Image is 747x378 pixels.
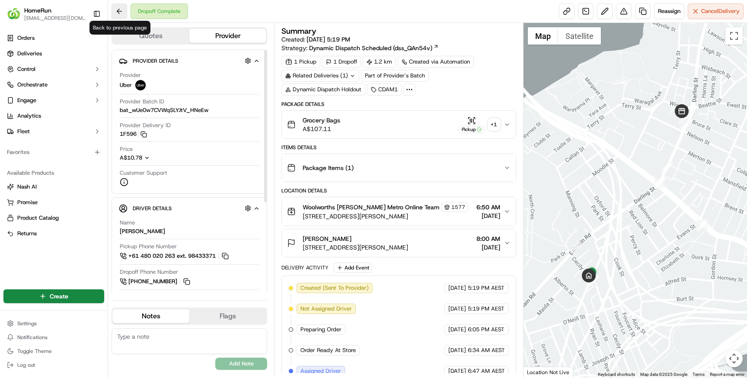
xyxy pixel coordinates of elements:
[281,187,516,194] div: Location Details
[448,305,466,313] span: [DATE]
[281,83,365,96] div: Dynamic Dispatch Holdout
[120,106,208,114] span: bat_wUe0w7CVWqSLYJtV_HNeEw
[17,320,37,327] span: Settings
[300,367,341,375] span: Assigned Driver
[7,214,101,222] a: Product Catalog
[303,163,354,172] span: Package Items ( 1 )
[300,305,352,313] span: Not Assigned Driver
[282,154,515,182] button: Package Items (1)
[306,35,350,43] span: [DATE] 5:19 PM
[120,227,165,235] div: [PERSON_NAME]
[558,27,601,45] button: Show satellite imagery
[17,34,35,42] span: Orders
[3,166,104,180] div: Available Products
[282,229,515,257] button: [PERSON_NAME][STREET_ADDRESS][PERSON_NAME]8:00 AM[DATE]
[658,7,680,15] span: Reassign
[655,176,666,187] div: 10
[120,71,141,79] span: Provider
[528,27,558,45] button: Show street map
[459,116,500,133] button: Pickup+1
[526,366,554,378] img: Google
[17,50,42,58] span: Deliveries
[112,29,189,43] button: Quotes
[120,243,177,250] span: Pickup Phone Number
[468,326,504,333] span: 6:05 PM AEST
[725,350,743,367] button: Map camera controls
[398,56,474,68] a: Created via Automation
[282,197,515,226] button: Woolworths [PERSON_NAME] Metro Online Team1577[STREET_ADDRESS][PERSON_NAME]6:50 AM[DATE]
[303,212,468,221] span: [STREET_ADDRESS][PERSON_NAME]
[133,58,178,64] span: Provider Details
[133,205,172,212] span: Driver Details
[303,116,340,125] span: Grocery Bags
[281,101,516,108] div: Package Details
[3,331,104,343] button: Notifications
[679,113,690,124] div: 8
[468,305,504,313] span: 5:19 PM AEST
[3,47,104,61] a: Deliveries
[459,116,485,133] button: Pickup
[3,109,104,123] a: Analytics
[17,348,52,355] span: Toggle Theme
[120,268,178,276] span: Dropoff Phone Number
[120,154,196,162] button: A$10.78
[693,372,705,377] a: Terms (opens in new tab)
[3,180,104,194] button: Nash AI
[24,6,51,15] button: HomeRun
[451,204,465,211] span: 1577
[468,346,505,354] span: 6:34 AM AEST
[459,126,485,133] div: Pickup
[17,128,30,135] span: Fleet
[448,346,466,354] span: [DATE]
[17,81,48,89] span: Orchestrate
[640,372,687,377] span: Map data ©2025 Google
[24,15,86,22] button: [EMAIL_ADDRESS][DOMAIN_NAME]
[119,201,260,215] button: Driver Details
[120,251,230,261] a: +61 480 020 263 ext. 98433371
[303,234,351,243] span: [PERSON_NAME]
[189,309,266,323] button: Flags
[309,44,432,52] span: Dynamic Dispatch Scheduled (dss_QAn54v)
[17,230,37,237] span: Returns
[17,183,37,191] span: Nash AI
[303,125,340,133] span: A$107.11
[120,81,132,89] span: Uber
[281,44,439,52] div: Strategy:
[120,219,135,227] span: Name
[3,93,104,107] button: Engage
[3,125,104,138] button: Fleet
[654,3,684,19] button: Reassign
[476,203,500,211] span: 6:50 AM
[367,83,402,96] div: CDAM1
[17,334,48,341] span: Notifications
[570,242,581,253] div: 11
[598,372,635,378] button: Keyboard shortcuts
[120,277,192,286] a: [PHONE_NUMBER]
[17,65,35,73] span: Control
[725,27,743,45] button: Toggle fullscreen view
[3,195,104,209] button: Promise
[17,214,59,222] span: Product Catalog
[468,284,504,292] span: 5:19 PM AEST
[281,35,350,44] span: Created:
[281,144,516,151] div: Items Details
[120,98,164,106] span: Provider Batch ID
[3,62,104,76] button: Control
[468,367,505,375] span: 6:47 AM AEST
[448,326,466,333] span: [DATE]
[17,199,38,206] span: Promise
[17,112,41,120] span: Analytics
[17,362,35,368] span: Log out
[3,78,104,92] button: Orchestrate
[135,80,146,90] img: uber-new-logo.jpeg
[696,220,708,231] div: 6
[3,3,89,24] button: HomeRunHomeRun[EMAIL_ADDRESS][DOMAIN_NAME]
[661,162,673,173] div: 7
[281,264,329,271] div: Delivery Activity
[189,29,266,43] button: Provider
